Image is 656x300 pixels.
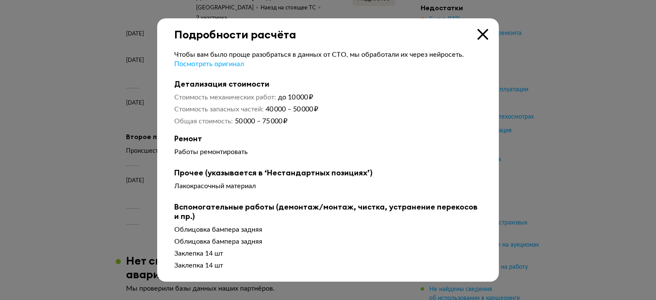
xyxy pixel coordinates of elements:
div: Заклепка 14 шт [174,261,482,270]
div: Заклепка 14 шт [174,249,482,258]
b: Ремонт [174,134,482,143]
dt: Стоимость запасных частей [174,105,264,114]
div: Облицовка бампера задняя [174,225,482,234]
div: Облицовка бампера задняя [174,237,482,246]
div: Подробности расчёта [157,18,499,41]
b: Вспомогательные работы (демонтаж/монтаж, чистка, устранение перекосов и пр.) [174,202,482,221]
span: до 10 000 ₽ [278,94,313,101]
dt: Стоимость механических работ [174,93,276,102]
span: Чтобы вам было проще разобраться в данных от СТО, мы обработали их через нейросеть. [174,51,464,58]
div: Работы ремонтировать [174,148,482,156]
b: Прочее (указывается в ‘Нестандартных позициях’) [174,168,482,178]
dt: Общая стоимость [174,117,233,125]
span: 40 000 – 50 000 ₽ [266,106,318,113]
b: Детализация стоимости [174,79,482,89]
div: Лакокрасочный материал [174,182,482,190]
span: Посмотреть оригинал [174,61,244,67]
span: 50 000 – 75 000 ₽ [235,118,287,125]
